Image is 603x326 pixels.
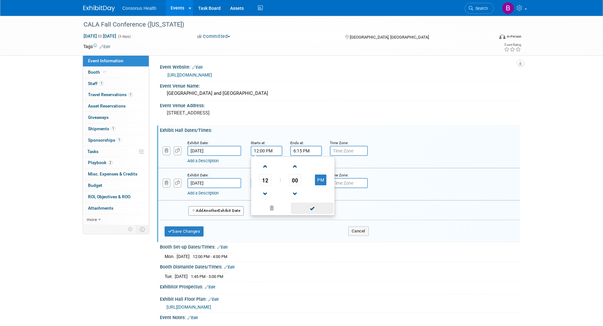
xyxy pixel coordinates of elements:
div: Event Venue Name: [160,81,520,89]
span: ROI, Objectives & ROO [88,194,130,199]
a: Edit [208,297,219,302]
a: Add a Description [187,191,219,195]
a: Budget [83,180,149,191]
a: Travel Reservations1 [83,89,149,100]
div: Exhibit Hall Floor Plan: [160,294,520,303]
a: Edit [187,316,198,320]
small: Time Zone: [330,141,349,145]
a: Edit [192,65,203,70]
span: Shipments [88,126,116,131]
div: Event Website: [160,62,520,71]
td: [DATE] [175,273,188,280]
a: Add a Description [187,158,219,163]
span: Attachments [88,206,113,211]
div: [GEOGRAPHIC_DATA] and [GEOGRAPHIC_DATA] [165,89,515,98]
td: Tags [83,43,110,50]
a: Edit [224,265,235,269]
a: Booth [83,67,149,78]
a: Edit [205,285,215,289]
a: Edit [217,245,228,249]
span: [DATE] [DATE] [83,33,116,39]
span: 1 [128,92,133,97]
span: 1 [99,81,104,86]
span: more [87,217,97,222]
a: Giveaways [83,112,149,123]
a: Edit [100,45,110,49]
button: Committed [195,33,233,40]
span: 1 [117,138,122,142]
pre: [STREET_ADDRESS] [167,110,303,116]
span: Booth [88,70,107,75]
td: Mon. [165,253,177,260]
small: Exhibit Date: [187,141,209,145]
img: Bridget Crane [502,2,514,14]
a: Search [465,3,494,14]
span: Event Information [88,58,123,63]
button: PM [315,175,326,185]
a: Increment Hour [259,158,271,174]
span: Search [473,6,488,11]
div: In-Person [506,34,521,39]
div: Booth Set-up Dates/Times: [160,242,520,250]
span: Sponsorships [88,138,122,143]
span: Tasks [87,149,98,154]
div: Event Venue Address: [160,101,520,109]
input: Time Zone [330,146,368,156]
div: Event Notes: [160,313,520,321]
a: Clear selection [252,204,292,213]
input: Date [187,178,241,188]
div: Event Format [456,33,522,42]
button: Save Changes [165,226,204,237]
span: to [97,34,103,39]
span: Another [204,208,218,213]
a: ROI, Objectives & ROO [83,191,149,202]
span: 12:00 PM - 4:00 PM [193,254,227,259]
a: Tasks [83,146,149,157]
span: Consonus Health [122,6,156,11]
a: Asset Reservations [83,101,149,112]
input: Time Zone [330,178,368,188]
span: 1 [111,126,116,131]
span: Asset Reservations [88,103,126,108]
small: Ends at: [290,141,304,145]
div: Exhibitor Prospectus: [160,282,520,290]
span: Pick Hour [259,174,271,186]
span: [GEOGRAPHIC_DATA], [GEOGRAPHIC_DATA] [350,35,429,40]
a: Staff1 [83,78,149,89]
a: Done [290,204,334,213]
a: Sponsorships1 [83,135,149,146]
a: Shipments1 [83,123,149,134]
a: Decrement Minute [289,186,301,202]
button: Cancel [348,226,369,236]
a: Decrement Hour [259,186,271,202]
span: (3 days) [117,34,131,39]
input: Start Time [251,146,282,156]
span: Giveaways [88,115,109,120]
small: Time Zone: [330,173,349,177]
a: Misc. Expenses & Credits [83,169,149,180]
a: more [83,214,149,225]
i: Booth reservation complete [103,70,106,74]
td: Tue. [165,273,175,280]
a: [URL][DOMAIN_NAME] [167,72,212,77]
span: Travel Reservations [88,92,133,97]
div: Event Rating [504,43,521,46]
span: Playbook [88,160,113,165]
span: Budget [88,183,102,188]
input: Date [187,146,241,156]
td: Personalize Event Tab Strip [125,225,136,233]
div: Exhibit Hall Dates/Times: [160,126,520,133]
a: Attachments [83,203,149,214]
span: Staff [88,81,104,86]
span: 2 [108,160,113,165]
td: : [279,174,282,186]
a: [URL][DOMAIN_NAME] [166,304,211,310]
small: Exhibit Date: [187,173,209,177]
img: ExhibitDay [83,5,115,12]
small: Starts at: [251,141,266,145]
div: CALA Fall Conference ([US_STATE]) [81,19,484,30]
a: Increment Minute [289,158,301,174]
span: 1:45 PM - 5:00 PM [191,274,223,279]
div: Booth Dismantle Dates/Times: [160,262,520,270]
